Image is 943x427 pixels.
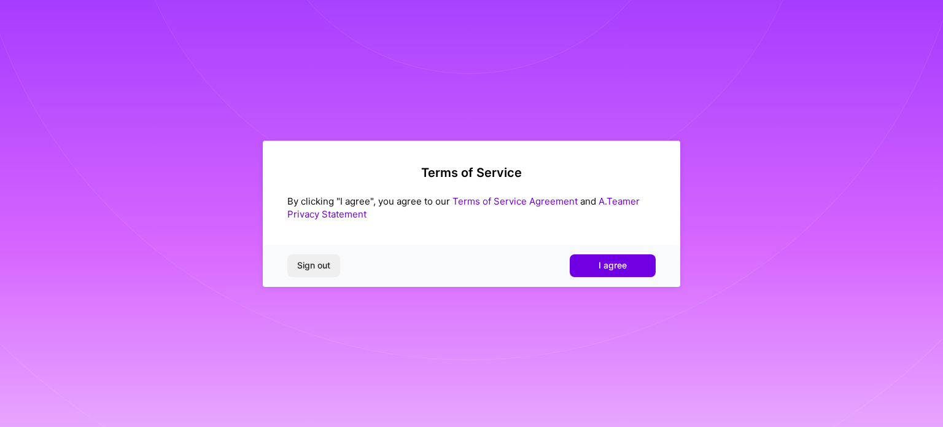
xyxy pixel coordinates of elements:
span: Sign out [297,259,330,272]
h2: Terms of Service [287,165,656,180]
button: I agree [570,254,656,276]
div: By clicking "I agree", you agree to our and [287,195,656,221]
a: Terms of Service Agreement [452,195,578,207]
span: I agree [599,259,627,272]
button: Sign out [287,254,340,276]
